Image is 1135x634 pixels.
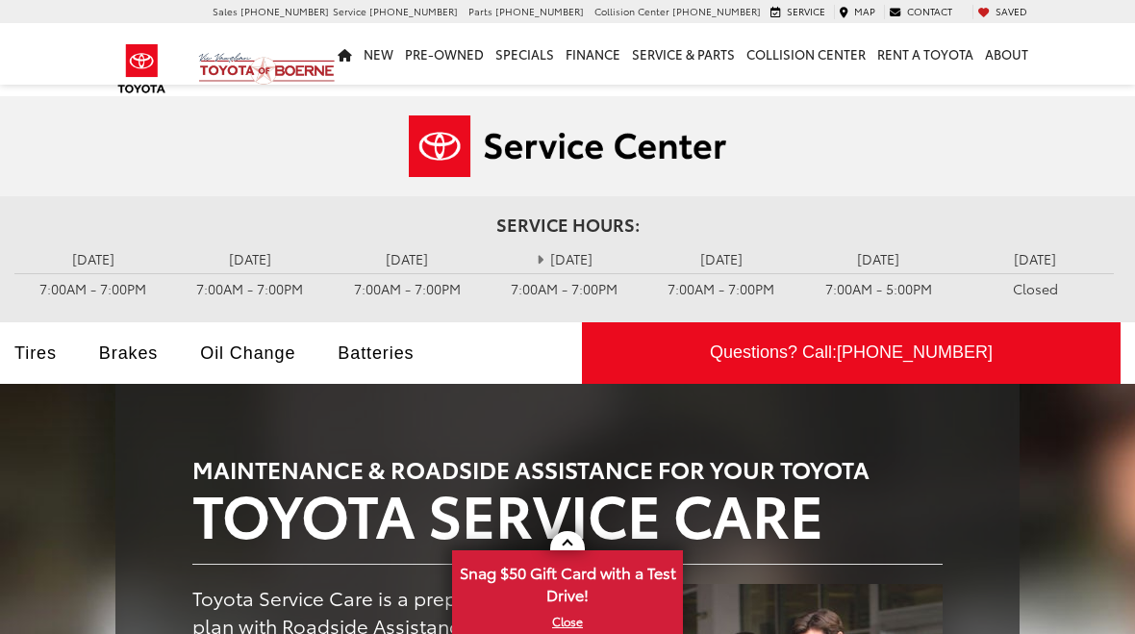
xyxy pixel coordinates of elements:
span: Service [333,4,366,18]
td: 7:00AM - 7:00PM [486,273,643,303]
span: Snag $50 Gift Card with a Test Drive! [454,552,681,611]
span: Saved [996,4,1027,18]
td: 7:00AM - 7:00PM [14,273,171,303]
span: [PHONE_NUMBER] [369,4,458,18]
td: [DATE] [329,244,486,273]
a: My Saved Vehicles [972,5,1032,18]
td: [DATE] [799,244,956,273]
td: 7:00AM - 7:00PM [643,273,799,303]
a: Rent a Toyota [871,23,979,85]
span: [PHONE_NUMBER] [495,4,584,18]
a: Service [766,5,830,18]
a: Questions? Call:[PHONE_NUMBER] [582,322,1121,384]
h4: Service Hours: [14,216,1121,235]
a: Batteries [338,343,442,363]
img: Toyota [106,38,178,100]
a: About [979,23,1034,85]
img: Vic Vaughan Toyota of Boerne [198,52,336,86]
h2: TOYOTA SERVICE CARE [192,481,943,545]
a: Map [834,5,880,18]
img: Service Center | Vic Vaughan Toyota of Boerne in Boerne TX [409,115,726,177]
span: Parts [468,4,492,18]
span: [PHONE_NUMBER] [837,342,993,362]
td: [DATE] [171,244,328,273]
a: Contact [884,5,957,18]
span: Contact [907,4,952,18]
a: Service & Parts: Opens in a new tab [626,23,741,85]
td: Closed [957,273,1114,303]
a: Brakes [99,343,187,363]
a: Oil Change [200,343,324,363]
span: Collision Center [594,4,669,18]
td: [DATE] [486,244,643,273]
h3: MAINTENANCE & ROADSIDE ASSISTANCE FOR YOUR TOYOTA [192,456,943,481]
a: New [358,23,399,85]
td: [DATE] [643,244,799,273]
span: Service [787,4,825,18]
a: Service Center | Vic Vaughan Toyota of Boerne in Boerne TX [14,115,1121,177]
a: Finance [560,23,626,85]
span: [PHONE_NUMBER] [672,4,761,18]
a: Pre-Owned [399,23,490,85]
div: Questions? Call: [582,322,1121,384]
span: Sales [213,4,238,18]
a: Tires [14,343,86,363]
span: Map [854,4,875,18]
td: [DATE] [14,244,171,273]
td: 7:00AM - 7:00PM [329,273,486,303]
td: [DATE] [957,244,1114,273]
td: 7:00AM - 7:00PM [171,273,328,303]
a: Specials [490,23,560,85]
a: Collision Center [741,23,871,85]
span: [PHONE_NUMBER] [240,4,329,18]
td: 7:00AM - 5:00PM [799,273,956,303]
a: Home [332,23,358,85]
